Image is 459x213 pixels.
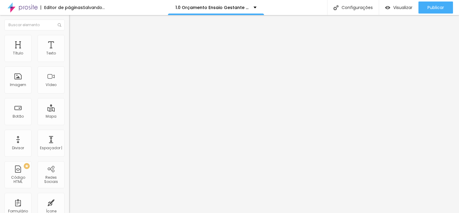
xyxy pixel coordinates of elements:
div: Vídeo [46,83,56,87]
img: view-1.svg [385,5,390,10]
div: Divisor [12,146,24,150]
div: Salvando... [83,5,105,10]
button: Publicar [418,2,453,14]
img: Ícone [58,23,61,27]
div: Mapa [46,114,56,119]
div: Título [13,51,23,55]
div: Espaçador | [40,146,62,150]
div: Código HTML [6,175,30,184]
div: Redes Sociais [39,175,63,184]
iframe: Editor [69,15,459,213]
div: Texto [46,51,56,55]
div: Editor de páginas [41,5,83,10]
span: Visualizar [393,5,412,10]
div: Imagem [10,83,26,87]
p: 1.0 Orçamento Ensaio Gestante 2025 [175,5,249,10]
font: Configurações [342,5,373,10]
input: Buscar elemento [5,20,65,30]
button: Visualizar [379,2,418,14]
div: Botão [13,114,24,119]
img: Ícone [333,5,339,10]
span: Publicar [427,5,444,10]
